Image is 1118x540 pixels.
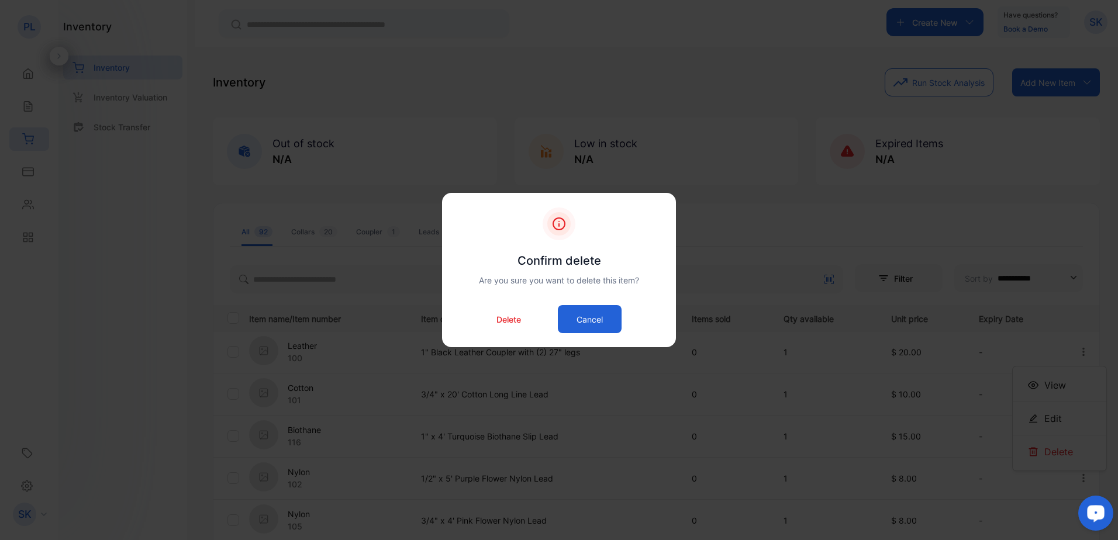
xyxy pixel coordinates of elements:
[558,305,622,333] button: Cancel
[479,274,639,286] p: Are you sure you want to delete this item?
[1069,491,1118,540] iframe: LiveChat chat widget
[479,252,639,269] p: Confirm delete
[496,313,521,326] p: Delete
